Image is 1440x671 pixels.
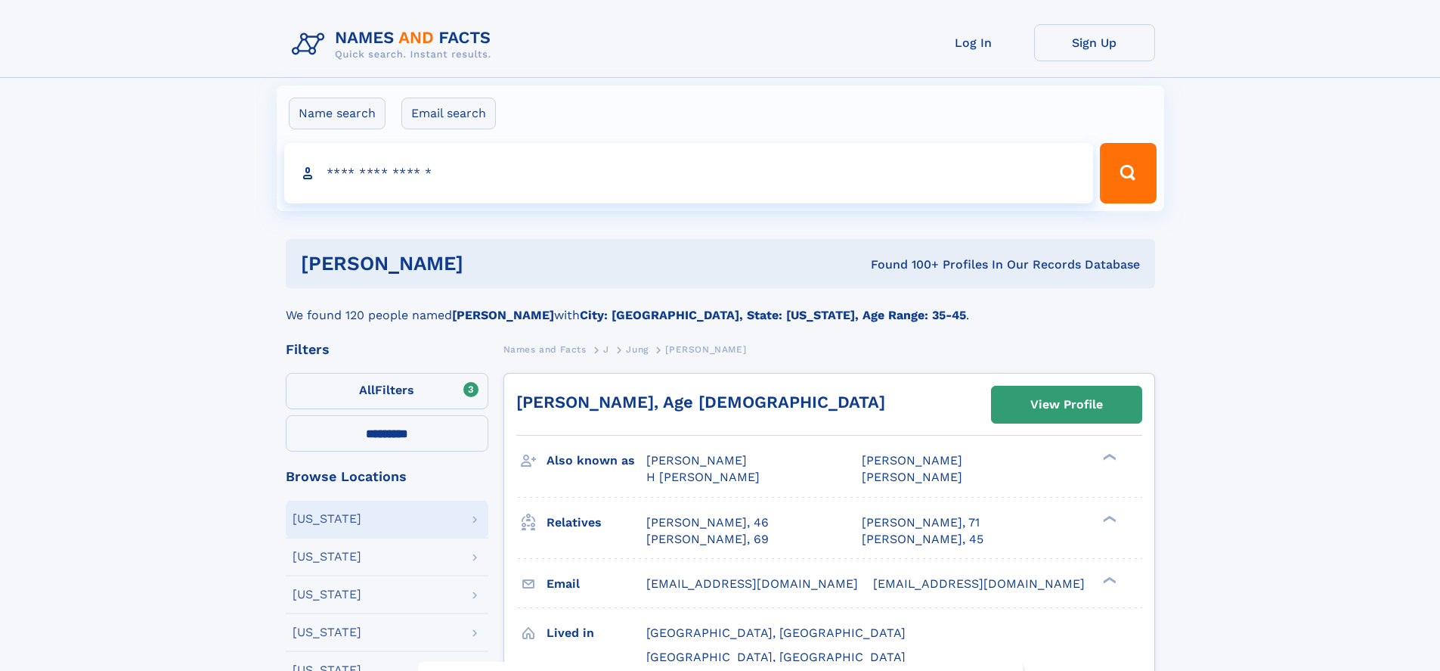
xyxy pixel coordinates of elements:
a: [PERSON_NAME], 45 [862,531,983,548]
button: Search Button [1100,143,1156,203]
b: [PERSON_NAME] [452,308,554,322]
a: Names and Facts [503,340,587,359]
span: [PERSON_NAME] [862,470,962,484]
div: Found 100+ Profiles In Our Records Database [667,256,1140,273]
div: Browse Locations [286,470,488,483]
input: search input [284,143,1094,203]
h3: Lived in [547,620,646,646]
span: [EMAIL_ADDRESS][DOMAIN_NAME] [873,576,1085,591]
h1: [PERSON_NAME] [301,254,667,273]
a: View Profile [992,387,1141,423]
div: [US_STATE] [293,626,361,638]
h3: Also known as [547,448,646,474]
span: All [359,383,375,397]
span: [PERSON_NAME] [665,344,746,355]
a: Sign Up [1034,24,1155,61]
label: Name search [289,98,386,129]
span: [EMAIL_ADDRESS][DOMAIN_NAME] [646,576,858,591]
div: ❯ [1099,514,1117,523]
span: [GEOGRAPHIC_DATA], [GEOGRAPHIC_DATA] [646,650,906,664]
a: [PERSON_NAME], 69 [646,531,769,548]
span: Jung [626,344,648,355]
h3: Email [547,571,646,597]
a: [PERSON_NAME], 46 [646,514,769,531]
a: J [603,340,609,359]
div: [US_STATE] [293,513,361,525]
div: ❯ [1099,452,1117,462]
label: Filters [286,373,488,409]
h3: Relatives [547,510,646,536]
a: [PERSON_NAME], 71 [862,514,980,531]
span: H [PERSON_NAME] [646,470,760,484]
div: [US_STATE] [293,551,361,563]
b: City: [GEOGRAPHIC_DATA], State: [US_STATE], Age Range: 35-45 [580,308,966,322]
img: Logo Names and Facts [286,24,503,65]
span: [GEOGRAPHIC_DATA], [GEOGRAPHIC_DATA] [646,626,906,640]
span: J [603,344,609,355]
div: ❯ [1099,575,1117,585]
div: [US_STATE] [293,589,361,601]
a: Log In [913,24,1034,61]
span: [PERSON_NAME] [862,453,962,468]
label: Email search [401,98,496,129]
div: Filters [286,343,488,356]
span: [PERSON_NAME] [646,453,747,468]
a: Jung [626,340,648,359]
div: We found 120 people named with . [286,288,1155,325]
a: [PERSON_NAME], Age [DEMOGRAPHIC_DATA] [516,393,885,412]
div: View Profile [1030,387,1103,422]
